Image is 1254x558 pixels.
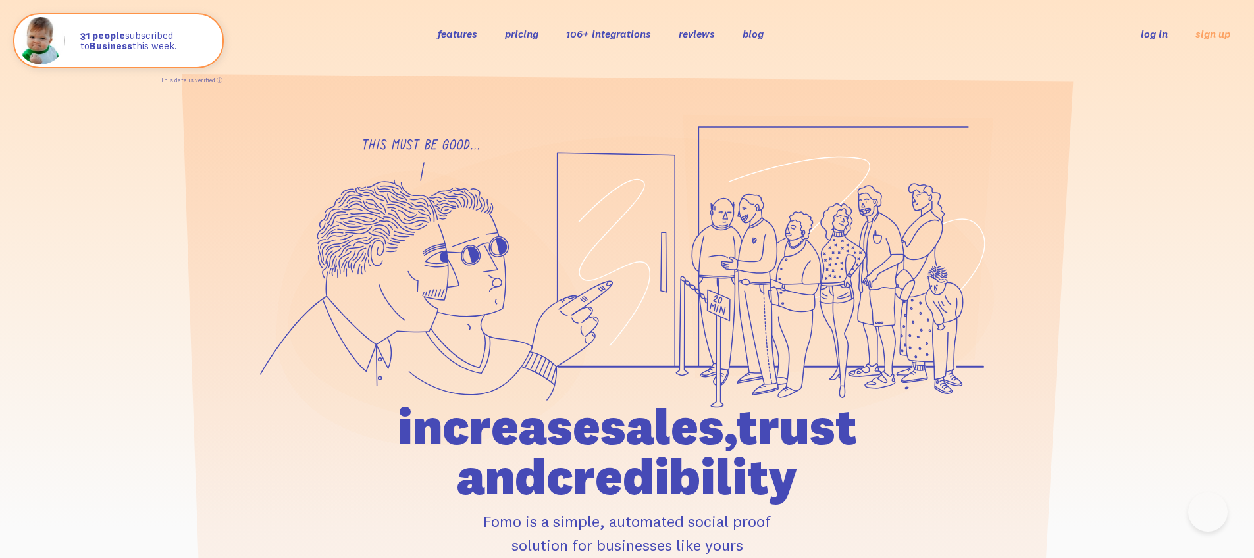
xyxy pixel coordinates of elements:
img: Fomo [17,17,65,64]
iframe: Help Scout Beacon - Open [1188,492,1228,532]
a: reviews [679,27,715,40]
a: blog [743,27,764,40]
a: sign up [1195,27,1230,41]
h1: increase sales, trust and credibility [323,401,932,501]
a: pricing [505,27,538,40]
a: log in [1141,27,1168,40]
p: subscribed to this week. [80,30,209,52]
a: 106+ integrations [566,27,651,40]
strong: 31 people [80,29,125,41]
strong: Business [90,39,132,52]
a: features [438,27,477,40]
p: Fomo is a simple, automated social proof solution for businesses like yours [323,509,932,557]
a: This data is verified ⓘ [161,76,222,84]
